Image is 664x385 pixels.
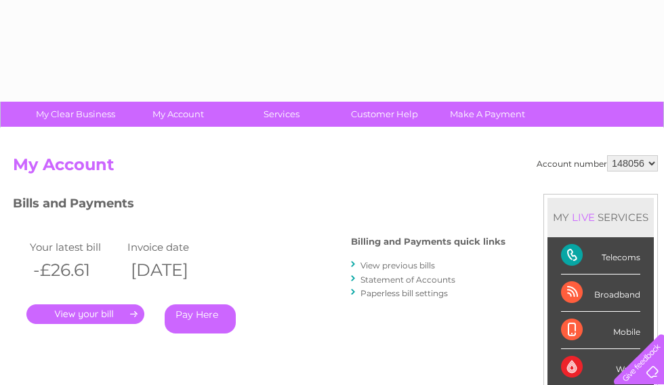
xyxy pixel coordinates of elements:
h3: Bills and Payments [13,194,505,218]
h2: My Account [13,155,658,181]
td: Your latest bill [26,238,124,256]
div: LIVE [569,211,598,224]
div: Broadband [561,275,640,312]
div: Telecoms [561,237,640,275]
a: . [26,304,144,324]
a: View previous bills [360,260,435,270]
th: -£26.61 [26,256,124,284]
a: Customer Help [329,102,440,127]
a: Pay Here [165,304,236,333]
div: Account number [537,155,658,171]
div: Mobile [561,312,640,349]
a: Services [226,102,337,127]
div: MY SERVICES [547,198,654,237]
a: My Account [123,102,234,127]
a: Paperless bill settings [360,288,448,298]
a: Statement of Accounts [360,275,455,285]
a: Make A Payment [432,102,543,127]
td: Invoice date [124,238,222,256]
h4: Billing and Payments quick links [351,237,505,247]
a: My Clear Business [20,102,131,127]
th: [DATE] [124,256,222,284]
